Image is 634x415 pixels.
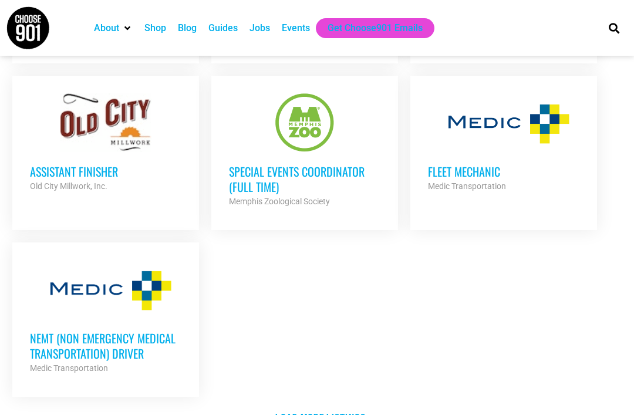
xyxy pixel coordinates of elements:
h3: Fleet Mechanic [428,164,579,179]
strong: Old City Millwork, Inc. [30,181,107,191]
a: Blog [178,21,197,35]
a: Shop [144,21,166,35]
a: NEMT (Non Emergency Medical Transportation) Driver Medic Transportation [12,242,199,393]
strong: Memphis Zoological Society [229,197,330,206]
a: Get Choose901 Emails [328,21,423,35]
a: Events [282,21,310,35]
strong: Medic Transportation [30,363,108,373]
nav: Main nav [88,18,592,38]
div: Search [605,18,624,38]
a: Assistant Finisher Old City Millwork, Inc. [12,76,199,211]
a: Jobs [249,21,270,35]
a: Special Events Coordinator (Full Time) Memphis Zoological Society [211,76,398,226]
h3: Assistant Finisher [30,164,181,179]
strong: Medic Transportation [428,181,506,191]
div: About [88,18,139,38]
a: Fleet Mechanic Medic Transportation [410,76,597,211]
a: Guides [208,21,238,35]
h3: Special Events Coordinator (Full Time) [229,164,380,194]
h3: NEMT (Non Emergency Medical Transportation) Driver [30,330,181,361]
a: About [94,21,119,35]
